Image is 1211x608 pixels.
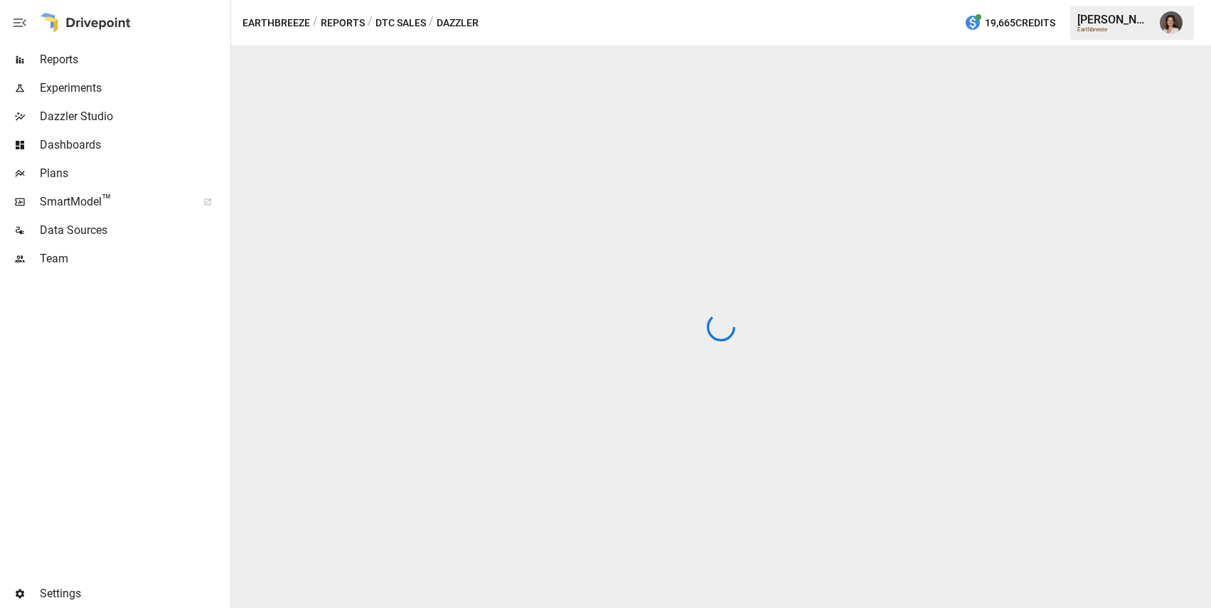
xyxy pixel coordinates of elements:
span: Team [40,250,228,267]
span: Experiments [40,80,228,97]
span: ™ [102,191,112,209]
img: Franziska Ibscher [1160,11,1183,34]
button: Reports [321,14,365,32]
span: Plans [40,165,228,182]
span: Data Sources [40,222,228,239]
button: DTC Sales [375,14,426,32]
span: Dazzler Studio [40,108,228,125]
div: [PERSON_NAME] [1077,13,1151,26]
button: Franziska Ibscher [1151,3,1191,43]
div: Earthbreeze [1077,26,1151,33]
span: Settings [40,585,228,602]
span: Reports [40,51,228,68]
span: Dashboards [40,137,228,154]
span: 19,665 Credits [985,14,1055,32]
button: 19,665Credits [959,10,1061,36]
button: Earthbreeze [242,14,310,32]
div: / [313,14,318,32]
div: / [368,14,373,32]
div: / [429,14,434,32]
span: SmartModel [40,193,188,210]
